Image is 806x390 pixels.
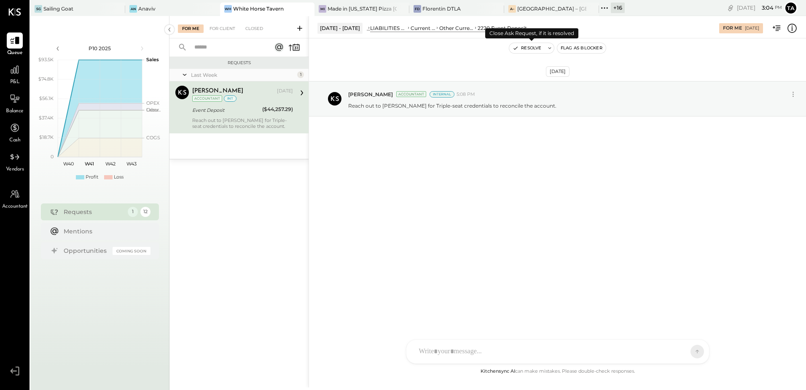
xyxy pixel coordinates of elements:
[557,43,606,53] button: Flag as Blocker
[146,57,159,62] text: Sales
[396,91,426,97] div: Accountant
[422,5,461,12] div: Florentin DTLA
[0,149,29,173] a: Vendors
[745,25,759,31] div: [DATE]
[328,5,397,12] div: Made in [US_STATE] Pizza [GEOGRAPHIC_DATA]
[224,95,236,102] div: int
[224,5,232,13] div: WH
[38,57,54,62] text: $93.5K
[174,60,304,66] div: Requests
[39,95,54,101] text: $56.1K
[113,247,150,255] div: Coming Soon
[430,91,454,97] div: Internal
[146,100,160,106] text: OPEX
[35,5,42,13] div: SG
[0,32,29,57] a: Queue
[192,87,243,95] div: [PERSON_NAME]
[64,45,136,52] div: P10 2025
[146,135,160,141] text: COGS
[277,88,293,95] div: [DATE]
[2,203,28,211] span: Accountant
[192,117,293,129] div: Reach out to [PERSON_NAME] for Triple-seat credentials to reconcile the account.
[192,106,260,114] div: Event Deposit
[64,227,146,236] div: Mentions
[205,24,239,33] div: For Client
[348,102,556,109] p: Reach out to [PERSON_NAME] for Triple-seat credentials to reconcile the account.
[478,24,527,32] div: 2220 Event Deposit
[39,115,54,121] text: $37.4K
[517,5,586,12] div: [GEOGRAPHIC_DATA] – [GEOGRAPHIC_DATA]
[138,5,156,12] div: Anaviv
[726,3,735,12] div: copy link
[509,43,545,53] button: Resolve
[319,5,326,13] div: Mi
[86,174,98,181] div: Profit
[723,25,742,32] div: For Me
[546,66,570,77] div: [DATE]
[241,24,267,33] div: Closed
[0,62,29,86] a: P&L
[114,174,124,181] div: Loss
[485,28,578,38] div: Close Ask Request, if it is resolved
[128,207,138,217] div: 1
[317,23,363,33] div: [DATE] - [DATE]
[43,5,73,12] div: Sailing Goat
[0,186,29,211] a: Accountant
[105,161,116,167] text: W42
[439,24,473,32] div: Other Current Liabilities
[784,1,798,15] button: Ta
[64,208,124,216] div: Requests
[192,95,222,102] div: Accountant
[178,24,204,33] div: For Me
[0,91,29,115] a: Balance
[85,161,94,167] text: W41
[64,246,108,255] div: Opportunities
[6,108,24,115] span: Balance
[508,5,516,13] div: A–
[126,161,137,167] text: W43
[414,5,421,13] div: FD
[51,154,54,160] text: 0
[457,91,475,98] span: 5:08 PM
[297,71,304,78] div: 1
[63,161,73,167] text: W40
[191,71,295,79] div: Last Week
[140,207,150,217] div: 12
[129,5,137,13] div: An
[10,79,20,86] span: P&L
[411,24,435,32] div: Current Liabilities
[611,3,625,13] div: + 16
[262,105,293,114] div: ($44,257.29)
[370,24,406,32] div: LIABILITIES AND EQUITY
[6,166,24,173] span: Vendors
[39,134,54,140] text: $18.7K
[146,107,161,113] text: Occu...
[146,107,159,113] text: Labor
[737,4,782,12] div: [DATE]
[7,49,23,57] span: Queue
[233,5,284,12] div: White Horse Tavern
[38,76,54,82] text: $74.8K
[348,91,393,98] span: [PERSON_NAME]
[9,137,20,144] span: Cash
[0,120,29,144] a: Cash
